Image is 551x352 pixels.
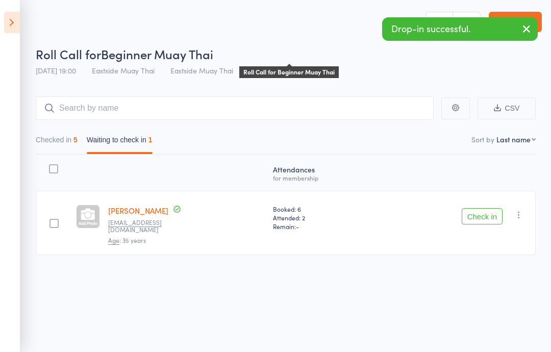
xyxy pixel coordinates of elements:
span: : 35 years [108,236,146,245]
button: Check in [462,208,503,224]
span: [DATE] 19:00 [36,65,76,76]
small: lawrie.ross1309@gmail.com [108,219,174,234]
span: - [296,222,299,231]
span: Beginner Muay Thai [101,45,213,62]
div: 5 [73,136,78,144]
button: CSV [478,97,536,119]
div: 1 [148,136,153,144]
span: Attended: 2 [273,213,373,222]
div: for membership [273,174,373,181]
div: Atten­dances [269,159,377,186]
button: Checked in5 [36,131,78,154]
label: Sort by [471,134,494,144]
span: Booked: 6 [273,205,373,213]
a: Exit roll call [489,12,542,32]
div: Drop-in successful. [382,17,538,41]
span: Remain: [273,222,373,231]
button: Waiting to check in1 [87,131,153,154]
div: Last name [496,134,531,144]
span: Eastside Muay Thai [170,65,233,76]
input: Search by name [36,96,434,120]
span: Eastside Muay Thai [92,65,155,76]
span: Roll Call for [36,45,101,62]
div: Roll Call for Beginner Muay Thai [239,66,339,78]
a: [PERSON_NAME] [108,205,168,216]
